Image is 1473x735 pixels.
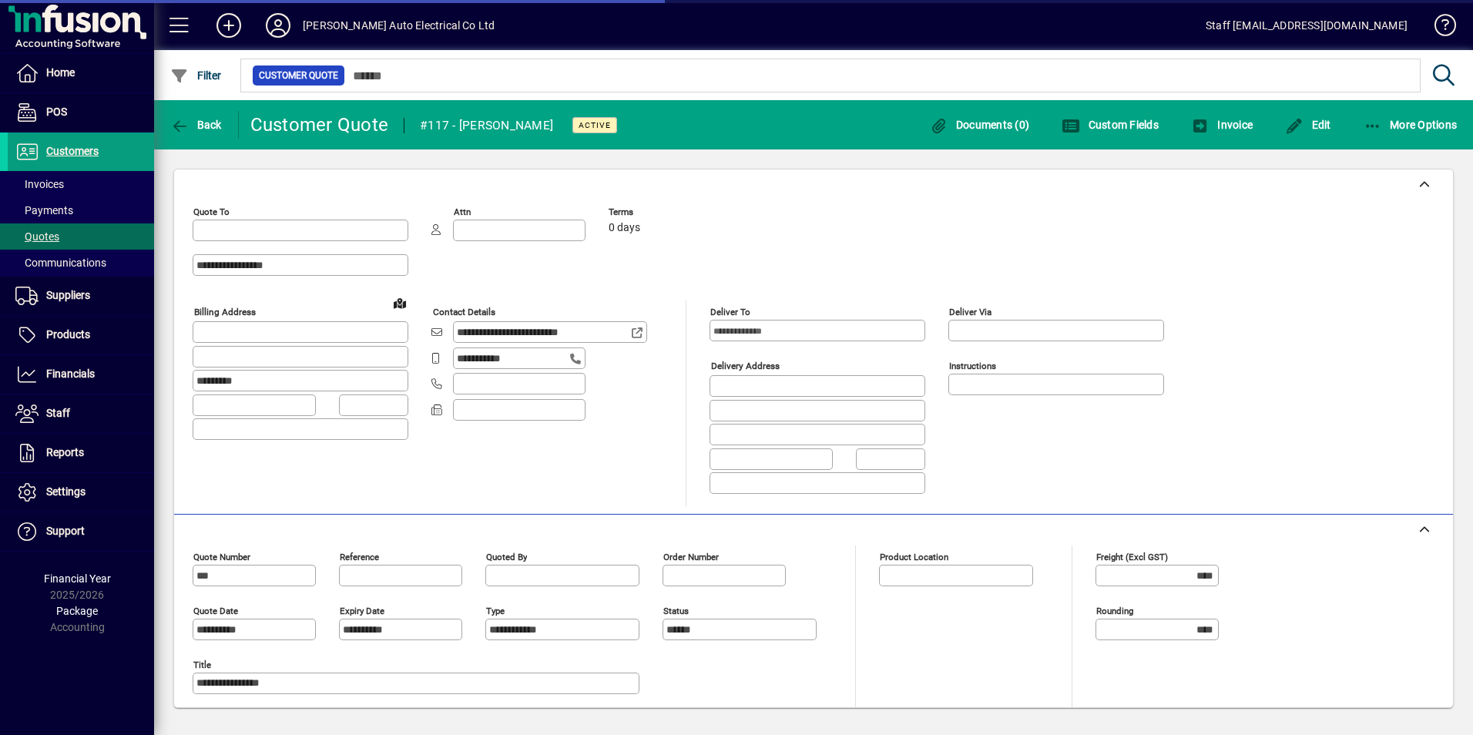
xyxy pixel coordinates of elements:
a: Reports [8,434,154,472]
a: View on map [388,290,412,315]
span: Quotes [15,230,59,243]
app-page-header-button: Back [154,111,239,139]
mat-label: Type [486,605,505,616]
span: More Options [1364,119,1458,131]
span: Invoice [1191,119,1253,131]
a: Knowledge Base [1423,3,1454,53]
mat-label: Attn [454,206,471,217]
mat-label: Expiry date [340,605,384,616]
div: Staff [EMAIL_ADDRESS][DOMAIN_NAME] [1206,13,1408,38]
span: Back [170,119,222,131]
span: Staff [46,407,70,419]
mat-label: Order number [663,551,719,562]
mat-label: Reference [340,551,379,562]
span: POS [46,106,67,118]
a: POS [8,93,154,132]
mat-label: Quoted by [486,551,527,562]
span: Edit [1285,119,1331,131]
a: Home [8,54,154,92]
button: Custom Fields [1058,111,1163,139]
span: Suppliers [46,289,90,301]
mat-label: Product location [880,551,948,562]
span: 0 days [609,222,640,234]
mat-label: Deliver via [949,307,992,317]
button: Profile [253,12,303,39]
a: Invoices [8,171,154,197]
mat-label: Deliver To [710,307,750,317]
span: Invoices [15,178,64,190]
button: Filter [166,62,226,89]
button: More Options [1360,111,1461,139]
span: Home [46,66,75,79]
span: Communications [15,257,106,269]
span: Reports [46,446,84,458]
a: Financials [8,355,154,394]
a: Payments [8,197,154,223]
button: Invoice [1187,111,1257,139]
a: Products [8,316,154,354]
span: Settings [46,485,86,498]
span: Customer Quote [259,68,338,83]
div: #117 - [PERSON_NAME] [420,113,553,138]
mat-label: Quote number [193,551,250,562]
button: Edit [1281,111,1335,139]
button: Back [166,111,226,139]
a: Settings [8,473,154,512]
span: Products [46,328,90,341]
mat-label: Rounding [1096,605,1133,616]
span: Custom Fields [1062,119,1159,131]
a: Quotes [8,223,154,250]
div: Customer Quote [250,112,389,137]
mat-label: Instructions [949,361,996,371]
span: Terms [609,207,701,217]
span: Support [46,525,85,537]
a: Suppliers [8,277,154,315]
button: Documents (0) [925,111,1033,139]
span: Filter [170,69,222,82]
span: Documents (0) [929,119,1029,131]
a: Support [8,512,154,551]
span: Financials [46,367,95,380]
mat-label: Freight (excl GST) [1096,551,1168,562]
a: Staff [8,394,154,433]
span: Customers [46,145,99,157]
span: Active [579,120,611,130]
mat-label: Quote date [193,605,238,616]
button: Add [204,12,253,39]
div: [PERSON_NAME] Auto Electrical Co Ltd [303,13,495,38]
span: Package [56,605,98,617]
mat-label: Title [193,659,211,670]
mat-label: Quote To [193,206,230,217]
span: Payments [15,204,73,216]
span: Financial Year [44,572,111,585]
a: Communications [8,250,154,276]
mat-label: Status [663,605,689,616]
